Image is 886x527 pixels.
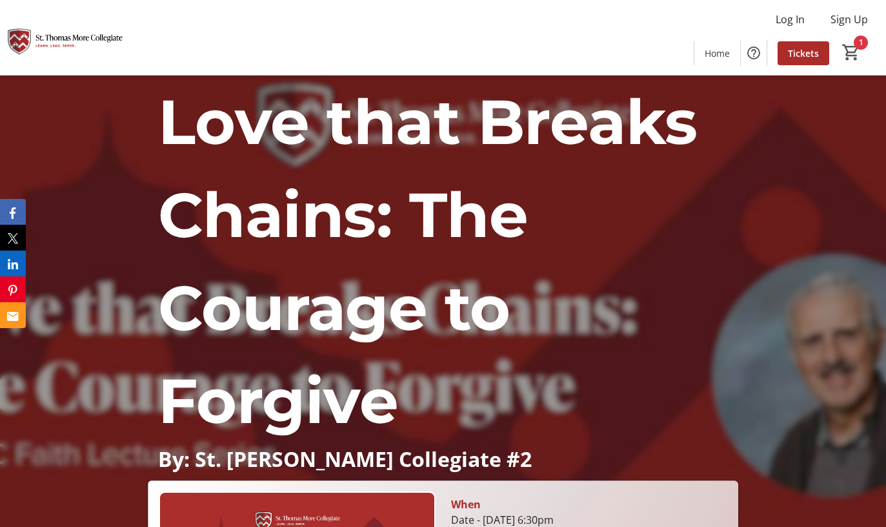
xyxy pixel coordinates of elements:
a: Home [694,41,740,65]
img: St. Thomas More Collegiate #2's Logo [8,5,123,70]
a: Tickets [778,41,829,65]
span: Log In [776,12,805,27]
button: Help [741,40,767,66]
button: Sign Up [820,9,878,30]
button: Log In [765,9,815,30]
p: By: St. [PERSON_NAME] Collegiate #2 [158,448,728,470]
div: When [451,497,481,512]
span: Home [705,46,730,60]
span: Tickets [788,46,819,60]
span: Love that Breaks Chains: The Courage to Forgive [158,84,698,439]
button: Cart [840,41,863,64]
span: Sign Up [831,12,868,27]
